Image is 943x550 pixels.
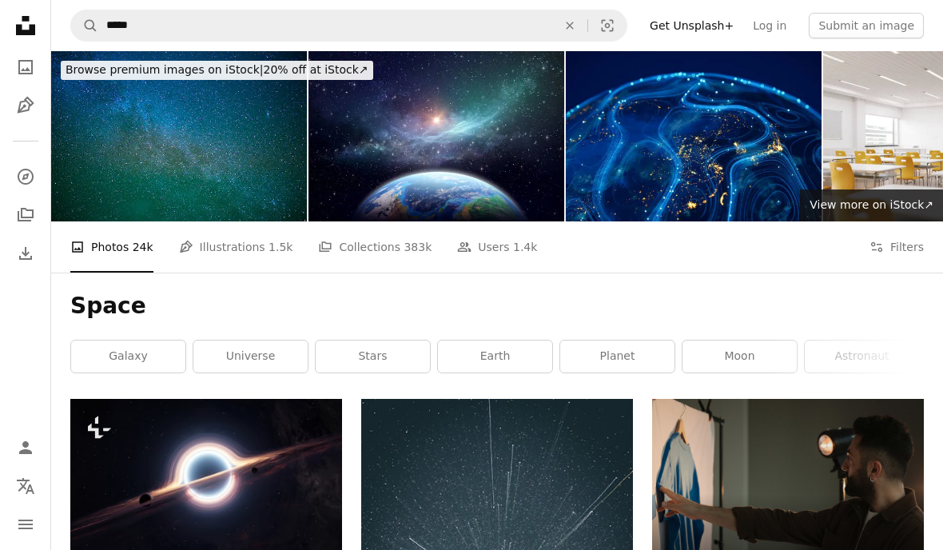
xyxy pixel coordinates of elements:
span: 1.4k [513,238,537,256]
a: an artist's impression of a black hole in space [70,468,342,482]
span: Browse premium images on iStock | [66,63,263,76]
img: Starry night in Norther part of India [51,51,307,221]
a: Browse premium images on iStock|20% off at iStock↗ [51,51,383,90]
a: Users 1.4k [457,221,537,273]
a: Log in / Sign up [10,432,42,464]
a: astronaut [805,341,919,373]
button: Submit an image [809,13,924,38]
img: Global Data Flow And Connectivity - East Asia (World Map Courtesy of NASA) [566,51,822,221]
a: Explore [10,161,42,193]
div: 20% off at iStock ↗ [61,61,373,80]
h1: Space [70,292,924,321]
button: Search Unsplash [71,10,98,41]
img: Exoplanet in deep space [308,51,564,221]
button: Language [10,470,42,502]
a: Download History [10,237,42,269]
a: Collections [10,199,42,231]
a: Get Unsplash+ [640,13,743,38]
button: Clear [552,10,587,41]
a: Photos [10,51,42,83]
a: Collections 383k [318,221,432,273]
a: Illustrations [10,90,42,122]
a: View more on iStock↗ [800,189,943,221]
a: stars [316,341,430,373]
button: Menu [10,508,42,540]
a: moon [682,341,797,373]
button: Filters [869,221,924,273]
a: earth [438,341,552,373]
a: Illustrations 1.5k [179,221,293,273]
a: Log in [743,13,796,38]
span: 383k [404,238,432,256]
a: universe [193,341,308,373]
a: planet [560,341,674,373]
form: Find visuals sitewide [70,10,627,42]
span: View more on iStock ↗ [810,198,933,211]
span: 1.5k [269,238,292,256]
button: Visual search [588,10,627,41]
a: galaxy [71,341,185,373]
